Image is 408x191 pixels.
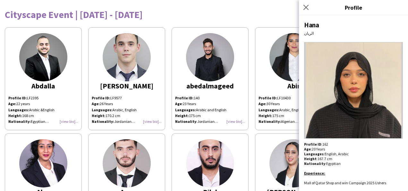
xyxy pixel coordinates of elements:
[304,180,403,185] li: Mall of Qatar Shop and win Campaign 2025 Ushers
[8,95,27,100] b: Profile ID:
[304,156,317,161] b: Height
[103,139,151,187] img: thumb-02cf2798-6248-4952-ab09-5e688612f561.jpg
[92,107,113,112] strong: Languages:
[304,142,321,147] b: Profile ID
[259,95,277,100] strong: Profile ID:
[103,33,151,81] img: thumb-167878260864103090c265a.jpg
[5,10,403,19] div: Cityscape Event | [DATE] - [DATE]
[304,21,403,29] div: Hana
[8,107,78,113] div: Arabic &English
[175,113,189,118] strong: Height:
[304,147,403,166] p: 20 Years English, Arabic 167.7 cm Egyptian
[259,119,281,124] strong: Nationality:
[8,119,31,124] b: Nationality:
[8,113,22,118] b: Height:
[22,113,34,118] span: 168 cm
[8,101,78,107] div: 22 years
[304,151,325,156] span: :
[175,83,245,89] div: abedalmageed
[299,3,408,12] h3: Profile
[197,119,218,124] span: Jordanian
[259,101,267,106] strong: Age:
[304,147,312,151] span: :
[175,95,245,101] p: 140
[186,33,234,81] img: thumb-33faf9b0-b7e5-4a64-b199-3db2782ea2c5.png
[175,101,183,106] span: :
[304,151,324,156] b: Languages
[304,147,311,151] b: Age
[8,95,78,124] div: LF2395
[259,83,328,89] div: Abir
[92,95,162,124] p: LF9577 26 Years Arabic, English 170.2 cm Jordanian
[19,33,67,81] img: thumb-6620e5d822dac.jpeg
[304,142,322,147] span: :
[175,107,245,125] p: Arabic and English 175 cm
[304,156,318,161] span: :
[304,161,326,166] span: :
[92,101,100,106] strong: Age:
[8,107,29,112] b: Languages:
[304,161,325,166] b: Nationality
[259,101,328,124] p: 30 Years Arabic, English, French 175 cm Algerian
[8,119,78,124] div: Egyptian
[8,83,78,89] div: Abdalla
[175,101,182,106] b: Age
[269,139,318,187] img: thumb-9b6fd660-ba35-4b88-a194-5e7aedc5b98e.png
[19,139,67,187] img: thumb-e8597d1b-f23f-4a8f-ab1f-bf3175c4f7a7.jpg
[259,95,328,101] p: LF10430
[175,119,197,124] span: :
[269,33,318,81] img: thumb-fc3e0976-9115-4af5-98af-bfaaaaa2f1cd.jpg
[183,101,196,106] span: 23 Years
[92,83,162,89] div: [PERSON_NAME]
[304,142,403,147] p: 162
[304,42,403,139] img: Crew avatar or photo
[8,101,16,106] b: Age:
[92,119,114,124] strong: Nationality:
[175,119,196,124] b: Nationality
[175,95,194,100] strong: Profile ID:
[304,171,325,176] b: Experience:
[304,31,403,36] div: الريان
[92,95,110,100] strong: Profile ID:
[259,107,279,112] strong: Languages:
[92,113,106,118] strong: Height:
[259,113,272,118] strong: Height:
[186,139,234,187] img: thumb-166344793663263380b7e36.jpg
[175,107,196,112] strong: Languages:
